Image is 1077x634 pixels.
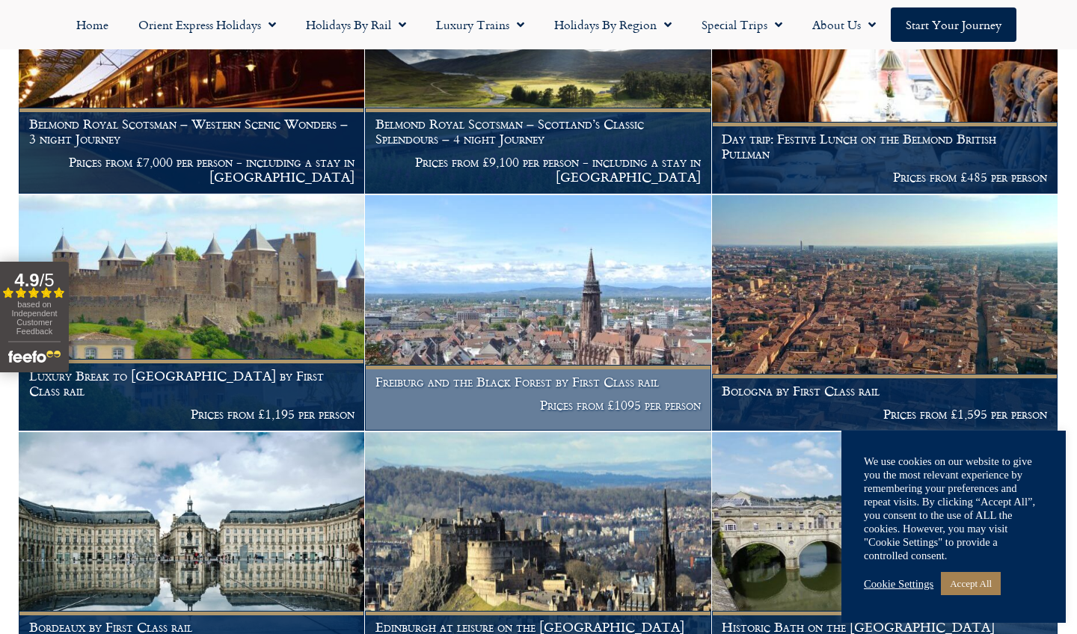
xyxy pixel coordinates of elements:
[29,369,355,398] h1: Luxury Break to [GEOGRAPHIC_DATA] by First Class rail
[375,375,701,390] h1: Freiburg and the Black Forest by First Class rail
[687,7,797,42] a: Special Trips
[61,7,123,42] a: Home
[864,455,1043,562] div: We use cookies on our website to give you the most relevant experience by remembering your prefer...
[365,195,711,431] a: Freiburg and the Black Forest by First Class rail Prices from £1095 per person
[375,155,701,184] p: Prices from £9,100 per person - including a stay in [GEOGRAPHIC_DATA]
[421,7,539,42] a: Luxury Trains
[722,384,1047,398] h1: Bologna by First Class rail
[712,195,1058,431] a: Bologna by First Class rail Prices from £1,595 per person
[722,170,1047,185] p: Prices from £485 per person
[797,7,891,42] a: About Us
[291,7,421,42] a: Holidays by Rail
[29,155,355,184] p: Prices from £7,000 per person - including a stay in [GEOGRAPHIC_DATA]
[722,407,1047,422] p: Prices from £1,595 per person
[375,117,701,146] h1: Belmond Royal Scotsman – Scotland’s Classic Splendours – 4 night Journey
[891,7,1016,42] a: Start your Journey
[123,7,291,42] a: Orient Express Holidays
[19,195,365,431] a: Luxury Break to [GEOGRAPHIC_DATA] by First Class rail Prices from £1,195 per person
[29,117,355,146] h1: Belmond Royal Scotsman – Western Scenic Wonders – 3 night Journey
[7,7,1070,42] nav: Menu
[864,577,933,591] a: Cookie Settings
[539,7,687,42] a: Holidays by Region
[722,132,1047,161] h1: Day trip: Festive Lunch on the Belmond British Pullman
[375,398,701,413] p: Prices from £1095 per person
[29,407,355,422] p: Prices from £1,195 per person
[941,572,1001,595] a: Accept All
